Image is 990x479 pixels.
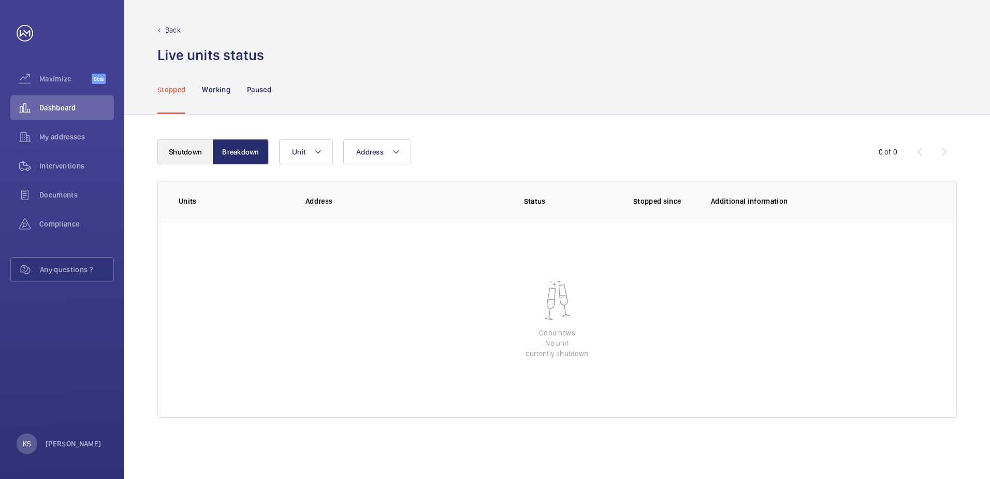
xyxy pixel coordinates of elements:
[157,46,264,65] h1: Live units status
[356,148,384,156] span: Address
[526,328,588,359] p: Good news No unit currently shutdown
[46,439,101,449] p: [PERSON_NAME]
[39,103,114,113] span: Dashboard
[39,161,114,171] span: Interventions
[39,190,114,200] span: Documents
[460,196,609,206] p: Status
[202,84,230,95] p: Working
[157,84,185,95] p: Stopped
[343,139,411,164] button: Address
[279,139,333,164] button: Unit
[879,147,897,157] div: 0 of 0
[633,196,694,206] p: Stopped since
[40,264,113,275] span: Any questions ?
[39,74,92,84] span: Maximize
[23,439,31,449] p: KS
[39,219,114,229] span: Compliance
[179,196,289,206] p: Units
[39,132,114,142] span: My addresses
[213,139,269,164] button: Breakdown
[247,84,271,95] p: Paused
[711,196,936,206] p: Additional information
[165,25,181,35] p: Back
[92,74,106,84] span: Beta
[292,148,305,156] span: Unit
[305,196,453,206] p: Address
[157,139,213,164] button: Shutdown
